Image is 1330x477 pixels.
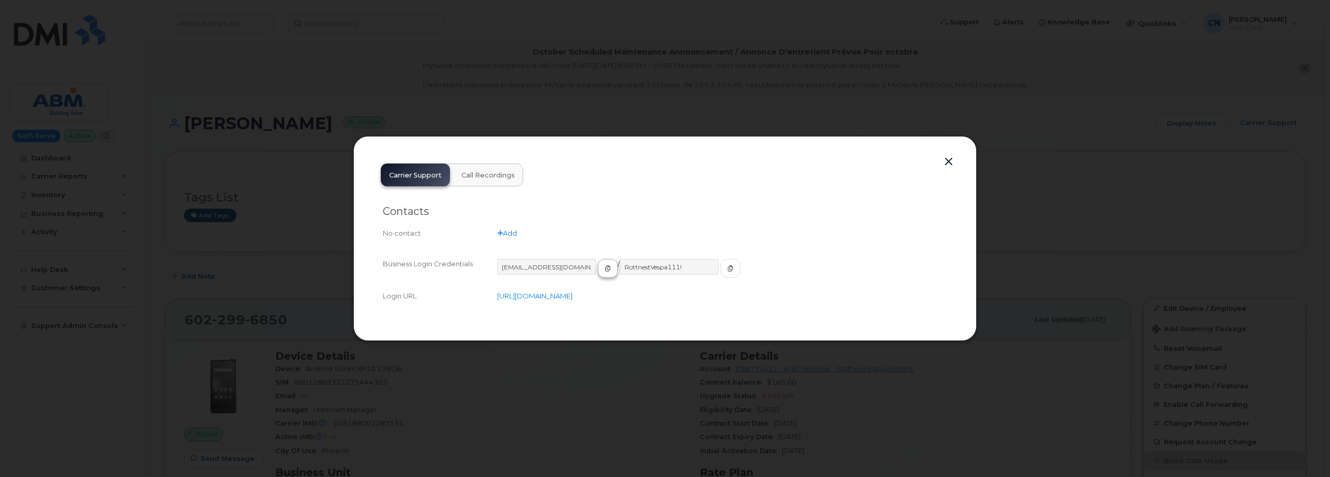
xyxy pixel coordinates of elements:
[383,259,497,287] div: Business Login Credentials
[383,205,947,218] h2: Contacts
[497,292,573,300] a: [URL][DOMAIN_NAME]
[383,291,497,301] div: Login URL
[497,259,947,287] div: /
[461,171,515,180] span: Call Recordings
[721,259,740,278] button: copy to clipboard
[497,229,517,237] a: Add
[598,259,618,278] button: copy to clipboard
[383,228,497,238] div: No contact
